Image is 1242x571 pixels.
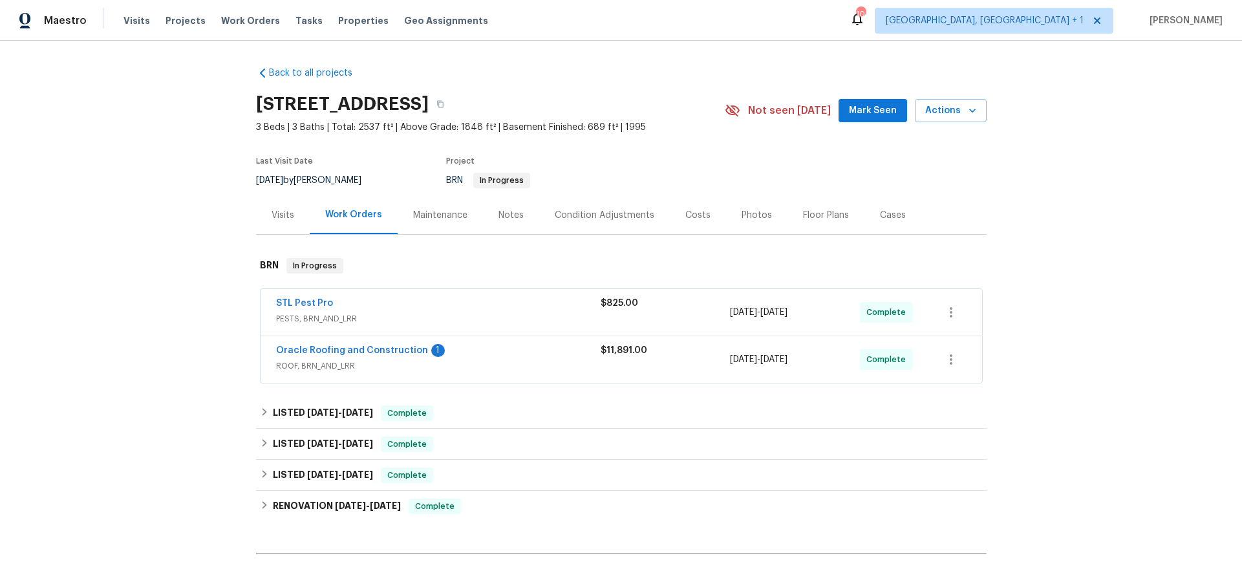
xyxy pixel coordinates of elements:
[839,99,907,123] button: Mark Seen
[307,408,338,417] span: [DATE]
[342,470,373,479] span: [DATE]
[880,209,906,222] div: Cases
[325,208,382,221] div: Work Orders
[925,103,976,119] span: Actions
[915,99,987,123] button: Actions
[849,103,897,119] span: Mark Seen
[276,299,333,308] a: STL Pest Pro
[338,14,389,27] span: Properties
[256,98,429,111] h2: [STREET_ADDRESS]
[166,14,206,27] span: Projects
[410,500,460,513] span: Complete
[307,439,338,448] span: [DATE]
[382,407,432,420] span: Complete
[221,14,280,27] span: Work Orders
[256,460,987,491] div: LISTED [DATE]-[DATE]Complete
[1144,14,1223,27] span: [PERSON_NAME]
[342,439,373,448] span: [DATE]
[498,209,524,222] div: Notes
[307,470,338,479] span: [DATE]
[276,312,601,325] span: PESTS, BRN_AND_LRR
[273,436,373,452] h6: LISTED
[446,176,530,185] span: BRN
[335,501,366,510] span: [DATE]
[288,259,342,272] span: In Progress
[256,429,987,460] div: LISTED [DATE]-[DATE]Complete
[260,258,279,274] h6: BRN
[382,438,432,451] span: Complete
[429,92,452,116] button: Copy Address
[446,157,475,165] span: Project
[307,439,373,448] span: -
[44,14,87,27] span: Maestro
[342,408,373,417] span: [DATE]
[685,209,711,222] div: Costs
[404,14,488,27] span: Geo Assignments
[307,470,373,479] span: -
[335,501,401,510] span: -
[256,121,725,134] span: 3 Beds | 3 Baths | Total: 2537 ft² | Above Grade: 1848 ft² | Basement Finished: 689 ft² | 1995
[730,308,757,317] span: [DATE]
[601,299,638,308] span: $825.00
[730,355,757,364] span: [DATE]
[555,209,654,222] div: Condition Adjustments
[730,353,787,366] span: -
[382,469,432,482] span: Complete
[730,306,787,319] span: -
[272,209,294,222] div: Visits
[866,306,911,319] span: Complete
[760,308,787,317] span: [DATE]
[760,355,787,364] span: [DATE]
[413,209,467,222] div: Maintenance
[256,398,987,429] div: LISTED [DATE]-[DATE]Complete
[256,173,377,188] div: by [PERSON_NAME]
[856,8,865,21] div: 10
[475,177,529,184] span: In Progress
[256,67,380,80] a: Back to all projects
[748,104,831,117] span: Not seen [DATE]
[273,405,373,421] h6: LISTED
[370,501,401,510] span: [DATE]
[866,353,911,366] span: Complete
[803,209,849,222] div: Floor Plans
[256,157,313,165] span: Last Visit Date
[295,16,323,25] span: Tasks
[256,176,283,185] span: [DATE]
[431,344,445,357] div: 1
[256,491,987,522] div: RENOVATION [DATE]-[DATE]Complete
[742,209,772,222] div: Photos
[276,346,428,355] a: Oracle Roofing and Construction
[273,468,373,483] h6: LISTED
[601,346,647,355] span: $11,891.00
[307,408,373,417] span: -
[123,14,150,27] span: Visits
[886,14,1084,27] span: [GEOGRAPHIC_DATA], [GEOGRAPHIC_DATA] + 1
[273,499,401,514] h6: RENOVATION
[276,360,601,372] span: ROOF, BRN_AND_LRR
[256,245,987,286] div: BRN In Progress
